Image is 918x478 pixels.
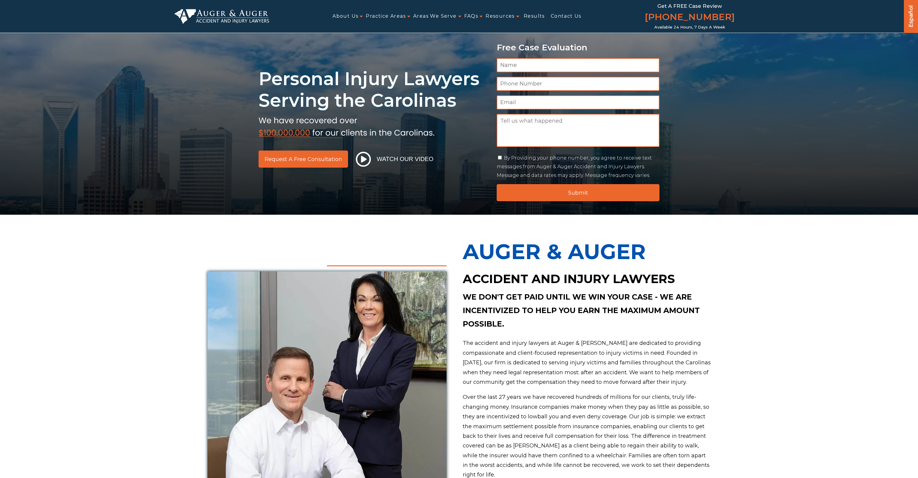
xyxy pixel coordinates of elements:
[174,9,269,23] img: Auger & Auger Accident and Injury Lawyers Logo
[497,77,660,91] input: Phone Number
[463,270,711,287] h2: Accident and Injury Lawyers
[463,290,711,331] p: We don't get paid until we win your case - we are incentivized to help you earn the maximum amoun...
[259,114,435,137] img: sub text
[657,3,722,9] span: Get a FREE Case Review
[497,43,660,52] p: Free Case Evaluation
[265,157,342,162] span: Request a Free Consultation
[332,10,358,23] a: About Us
[486,10,515,23] a: Resources
[497,184,660,201] input: Submit
[497,58,660,72] input: Name
[654,25,725,30] span: Available 24 Hours, 7 Days a Week
[463,233,711,270] p: Auger & Auger
[497,95,660,109] input: Email
[524,10,545,23] a: Results
[413,10,457,23] a: Areas We Serve
[259,151,348,168] a: Request a Free Consultation
[497,155,652,178] label: By Providing your phone number, you agree to receive text messages from Auger & Auger Accident an...
[354,151,435,167] button: Watch Our Video
[645,10,735,25] a: [PHONE_NUMBER]
[463,338,711,387] p: The accident and injury lawyers at Auger & [PERSON_NAME] are dedicated to providing compassionate...
[259,68,489,111] h1: Personal Injury Lawyers Serving the Carolinas
[551,10,581,23] a: Contact Us
[464,10,478,23] a: FAQs
[366,10,406,23] a: Practice Areas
